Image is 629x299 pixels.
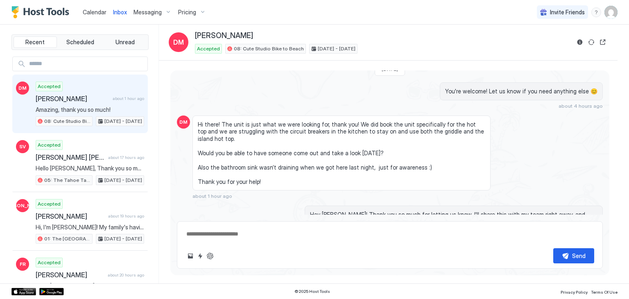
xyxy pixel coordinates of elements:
[561,290,588,294] span: Privacy Policy
[26,57,147,71] input: Input Field
[11,6,73,18] a: Host Tools Logo
[561,287,588,296] a: Privacy Policy
[36,165,144,172] span: Hello [PERSON_NAME], Thank you so much for your booking! We'll send the check-in instructions [DA...
[604,6,618,19] div: User profile
[18,84,27,92] span: DM
[2,202,43,209] span: [PERSON_NAME]
[553,248,594,263] button: Send
[104,177,142,184] span: [DATE] - [DATE]
[20,260,26,268] span: FR
[83,9,106,16] span: Calendar
[234,45,304,52] span: 08: Cute Studio Bike to Beach
[179,118,188,126] span: DM
[195,251,205,261] button: Quick reply
[36,282,144,290] span: Hello [PERSON_NAME], Thank you so much for your booking! We'll send the check-in instructions on ...
[44,235,91,242] span: 01: The [GEOGRAPHIC_DATA] at The [GEOGRAPHIC_DATA]
[186,251,195,261] button: Upload image
[25,39,45,46] span: Recent
[586,37,596,47] button: Sync reservation
[550,9,585,16] span: Invite Friends
[310,211,597,225] span: Hey [PERSON_NAME]! Thank you so much for letting us know. I'll share this with my team right away...
[133,9,162,16] span: Messaging
[36,212,105,220] span: [PERSON_NAME]
[575,37,585,47] button: Reservation information
[591,7,601,17] div: menu
[36,153,105,161] span: [PERSON_NAME] [PERSON_NAME]
[103,36,147,48] button: Unread
[44,177,91,184] span: 05: The Tahoe Tamarack Pet Friendly Studio
[104,235,142,242] span: [DATE] - [DATE]
[294,289,330,294] span: © 2025 Host Tools
[113,8,127,16] a: Inbox
[38,141,61,149] span: Accepted
[205,251,215,261] button: ChatGPT Auto Reply
[44,118,91,125] span: 08: Cute Studio Bike to Beach
[591,287,618,296] a: Terms Of Use
[36,224,144,231] span: Hi, I'm [PERSON_NAME]! My family's having a reunion in the area; and your apartment, especially w...
[195,31,253,41] span: [PERSON_NAME]
[108,213,144,219] span: about 19 hours ago
[104,118,142,125] span: [DATE] - [DATE]
[83,8,106,16] a: Calendar
[115,39,135,46] span: Unread
[36,95,109,103] span: [PERSON_NAME]
[178,9,196,16] span: Pricing
[198,121,485,186] span: Hi there! The unit is just what we were looking for, thank you! We did book the unit specifically...
[11,288,36,295] a: App Store
[11,34,149,50] div: tab-group
[108,272,144,278] span: about 20 hours ago
[559,103,603,109] span: about 4 hours ago
[572,251,586,260] div: Send
[192,193,232,199] span: about 1 hour ago
[59,36,102,48] button: Scheduled
[197,45,220,52] span: Accepted
[113,96,144,101] span: about 1 hour ago
[39,288,64,295] a: Google Play Store
[36,106,144,113] span: Amazing, thank you so much!
[445,88,597,95] span: You're welcome! Let us know if you need anything else 😊
[38,83,61,90] span: Accepted
[598,37,608,47] button: Open reservation
[591,290,618,294] span: Terms Of Use
[19,143,26,150] span: SV
[36,271,104,279] span: [PERSON_NAME]
[14,36,57,48] button: Recent
[38,259,61,266] span: Accepted
[318,45,355,52] span: [DATE] - [DATE]
[173,37,184,47] span: DM
[113,9,127,16] span: Inbox
[66,39,94,46] span: Scheduled
[108,155,144,160] span: about 17 hours ago
[38,200,61,208] span: Accepted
